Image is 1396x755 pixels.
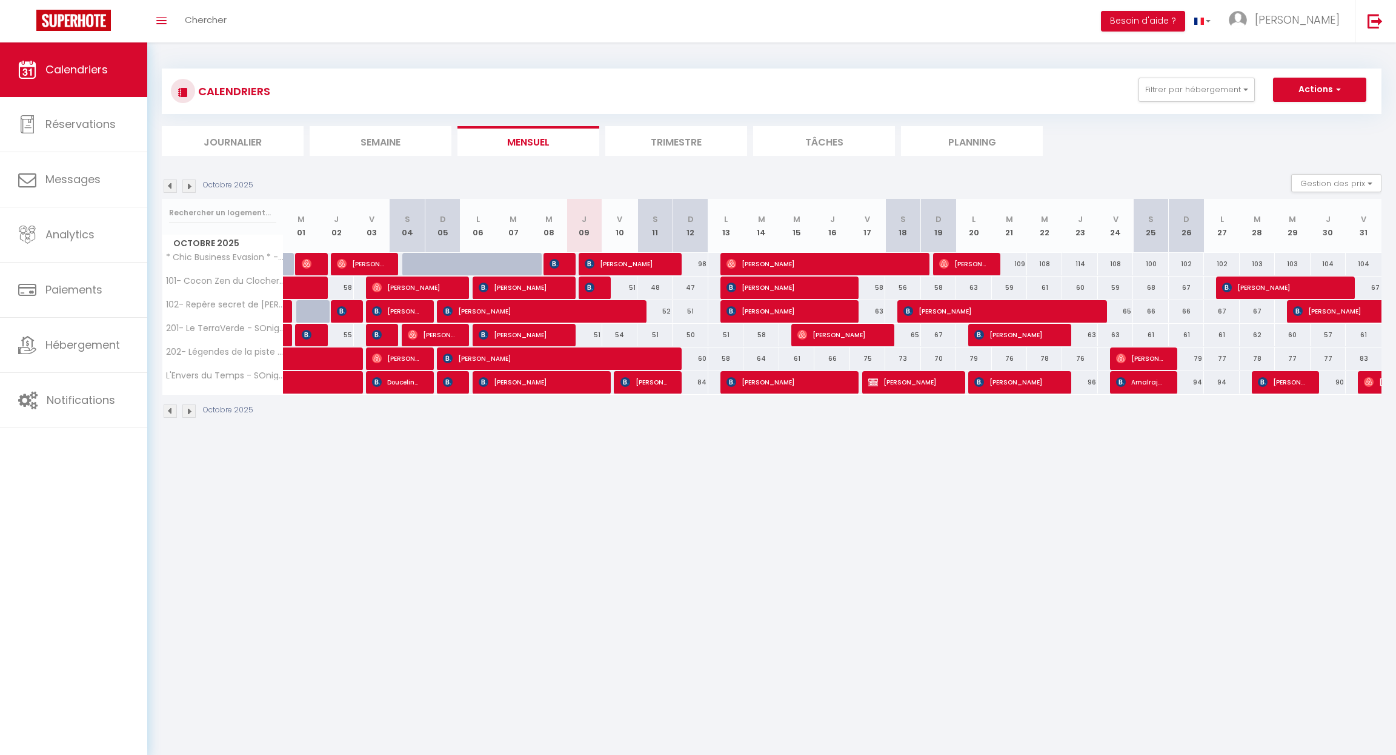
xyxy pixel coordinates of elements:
[425,199,460,253] th: 05
[408,323,454,346] span: [PERSON_NAME]
[45,227,95,242] span: Analytics
[637,277,673,299] div: 48
[903,300,1091,323] span: [PERSON_NAME]
[1133,324,1168,346] div: 61
[1204,371,1239,394] div: 94
[1098,253,1133,275] div: 108
[939,252,986,275] span: [PERSON_NAME]
[164,324,285,333] span: 201- Le TerraVerde - SOnights
[47,392,115,408] span: Notifications
[585,252,666,275] span: [PERSON_NAME]
[708,347,743,370] div: 58
[369,213,374,225] abbr: V
[814,347,849,370] div: 66
[195,78,270,105] h3: CALENDRIERS
[162,235,283,252] span: Octobre 2025
[1204,199,1239,253] th: 27
[372,371,419,394] span: Douceline Keophilalay
[1255,12,1340,27] span: [PERSON_NAME]
[653,213,658,225] abbr: S
[637,300,673,323] div: 52
[337,300,348,323] span: [PERSON_NAME]
[708,199,743,253] th: 13
[1204,324,1239,346] div: 61
[443,347,665,370] span: [PERSON_NAME]
[1326,213,1331,225] abbr: J
[1148,213,1154,225] abbr: S
[1062,324,1097,346] div: 63
[1027,277,1062,299] div: 61
[496,199,531,253] th: 07
[1291,174,1381,192] button: Gestion des prix
[284,199,319,253] th: 01
[1113,213,1118,225] abbr: V
[743,347,779,370] div: 64
[850,347,885,370] div: 75
[850,199,885,253] th: 17
[602,199,637,253] th: 10
[510,213,517,225] abbr: M
[1138,78,1255,102] button: Filtrer par hébergement
[164,347,285,357] span: 202- Légendes de la piste - SOnights
[726,371,843,394] span: [PERSON_NAME]
[673,277,708,299] div: 47
[1229,11,1247,29] img: ...
[567,324,602,346] div: 51
[936,213,942,225] abbr: D
[1275,199,1310,253] th: 29
[726,252,914,275] span: [PERSON_NAME]
[1169,347,1204,370] div: 79
[1220,213,1224,225] abbr: L
[297,213,305,225] abbr: M
[921,347,956,370] div: 70
[457,126,599,156] li: Mensuel
[372,347,419,370] span: [PERSON_NAME]
[758,213,765,225] abbr: M
[1101,11,1185,32] button: Besoin d'aide ?
[45,337,120,352] span: Hébergement
[605,126,747,156] li: Trimestre
[185,13,227,26] span: Chercher
[310,126,451,156] li: Semaine
[390,199,425,253] th: 04
[1275,324,1310,346] div: 60
[203,180,253,191] p: Octobre 2025
[708,324,743,346] div: 51
[673,253,708,275] div: 98
[1116,371,1163,394] span: Amalraj Mariyayakappu
[479,323,560,346] span: [PERSON_NAME]
[1169,300,1204,323] div: 66
[921,277,956,299] div: 58
[814,199,849,253] th: 16
[1311,371,1346,394] div: 90
[637,324,673,346] div: 51
[1346,324,1381,346] div: 61
[1311,324,1346,346] div: 57
[1346,277,1381,299] div: 67
[1311,347,1346,370] div: 77
[550,252,561,275] span: [PERSON_NAME]
[1240,347,1275,370] div: 78
[319,324,354,346] div: 55
[45,172,101,187] span: Messages
[1116,347,1163,370] span: [PERSON_NAME]
[1027,347,1062,370] div: 78
[779,347,814,370] div: 61
[319,199,354,253] th: 02
[1254,213,1261,225] abbr: M
[793,213,800,225] abbr: M
[992,253,1027,275] div: 109
[164,277,285,286] span: 101- Cocon Zen du Clocher - SOnights
[531,199,567,253] th: 08
[1062,199,1097,253] th: 23
[868,371,950,394] span: [PERSON_NAME]
[1346,347,1381,370] div: 83
[1311,253,1346,275] div: 104
[1240,253,1275,275] div: 103
[865,213,870,225] abbr: V
[617,213,622,225] abbr: V
[545,213,553,225] abbr: M
[405,213,410,225] abbr: S
[1169,324,1204,346] div: 61
[1258,371,1305,394] span: [PERSON_NAME]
